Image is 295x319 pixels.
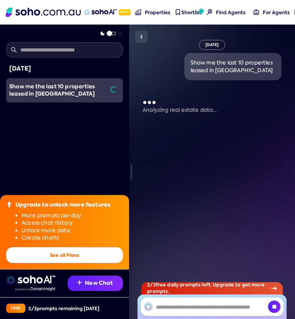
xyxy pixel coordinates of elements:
span: Shortlist [181,9,202,16]
div: Show me the last 10 properties leased in [GEOGRAPHIC_DATA] [191,59,275,74]
img: Recommendation icon [77,280,82,285]
img: sohoAI logo [84,9,116,15]
div: 2 / 3 free daily prompts left. Upgrade to get more prompts. [141,282,283,294]
img: Sidebar toggle icon [137,32,146,41]
img: Send icon [268,301,280,313]
div: [DATE] [9,64,120,74]
div: 2 / 3 prompts remaining [DATE] [28,305,99,312]
span: For Agents [263,9,290,16]
img: shortlist-nav icon [175,9,181,15]
span: Show me the last 10 properties leased in [GEOGRAPHIC_DATA] [9,83,95,98]
div: [DATE] [199,40,225,50]
img: for-agents-nav icon [254,9,259,15]
img: sohoai logo [6,276,55,285]
div: Upgrade to unlock more features [15,201,110,209]
img: SohoAI logo black [144,302,153,311]
li: Access chat history [22,219,123,227]
li: More prompts per day [22,212,123,220]
span: Properties [145,9,170,16]
button: See all Plans [6,247,123,263]
p: Analyzing real estate data... [143,106,282,114]
li: Unlock more data [22,227,123,235]
button: New Chat [68,276,123,291]
button: Cancel request [268,301,280,313]
li: Create charts [22,234,123,242]
img: properties-nav icon [135,9,141,15]
img: Upgrade icon [6,201,12,207]
img: Find agents icon [207,9,212,15]
span: Beta [119,9,131,15]
a: Show me the last 10 properties leased in [GEOGRAPHIC_DATA] [6,78,106,102]
span: Find Agents [216,9,245,16]
div: Free [6,304,25,313]
img: Data provided by Domain Insight [15,287,55,291]
div: Show me the last 10 properties leased in Ipswich [9,83,106,98]
img: Soho Logo [6,8,81,17]
img: Arrow icon [272,286,277,290]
